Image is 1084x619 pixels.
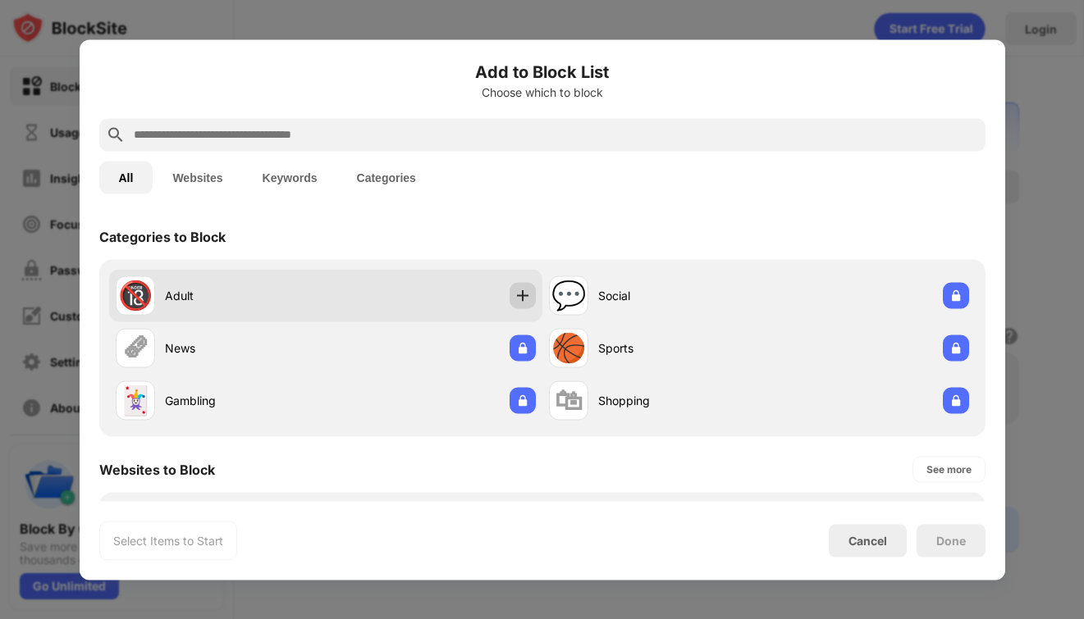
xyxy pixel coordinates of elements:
button: Keywords [243,161,337,193]
div: 💬 [551,279,586,312]
button: All [99,161,153,193]
div: Select Items to Start [113,532,223,548]
div: 🏀 [551,331,586,365]
div: Sports [598,339,759,357]
div: Categories to Block [99,228,226,244]
div: Choose which to block [99,85,986,98]
div: Shopping [598,392,759,409]
div: Websites to Block [99,461,215,477]
div: 🔞 [118,279,153,312]
div: Done [936,534,966,547]
div: News [165,339,326,357]
div: 🗞 [121,331,149,365]
div: Social [598,287,759,304]
div: 🃏 [118,384,153,417]
div: Cancel [848,534,887,548]
button: Categories [337,161,436,193]
img: search.svg [106,125,126,144]
div: 🛍 [555,384,583,417]
div: Gambling [165,392,326,409]
div: See more [926,461,972,477]
h6: Add to Block List [99,59,986,84]
button: Websites [153,161,242,193]
div: Adult [165,287,326,304]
